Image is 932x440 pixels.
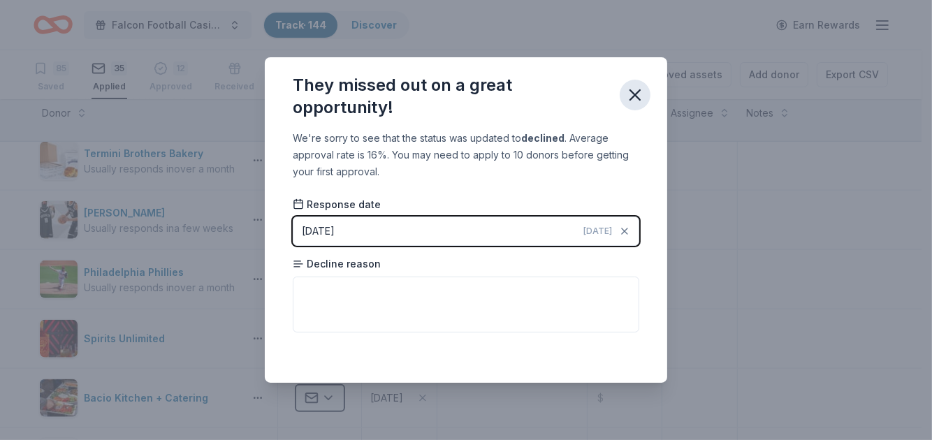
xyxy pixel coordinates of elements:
span: [DATE] [583,226,612,237]
div: We're sorry to see that the status was updated to . Average approval rate is 16%. You may need to... [293,130,639,180]
button: [DATE][DATE] [293,217,639,246]
span: Response date [293,198,381,212]
b: declined [521,132,565,144]
div: [DATE] [302,223,335,240]
div: They missed out on a great opportunity! [293,74,609,119]
span: Decline reason [293,257,381,271]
